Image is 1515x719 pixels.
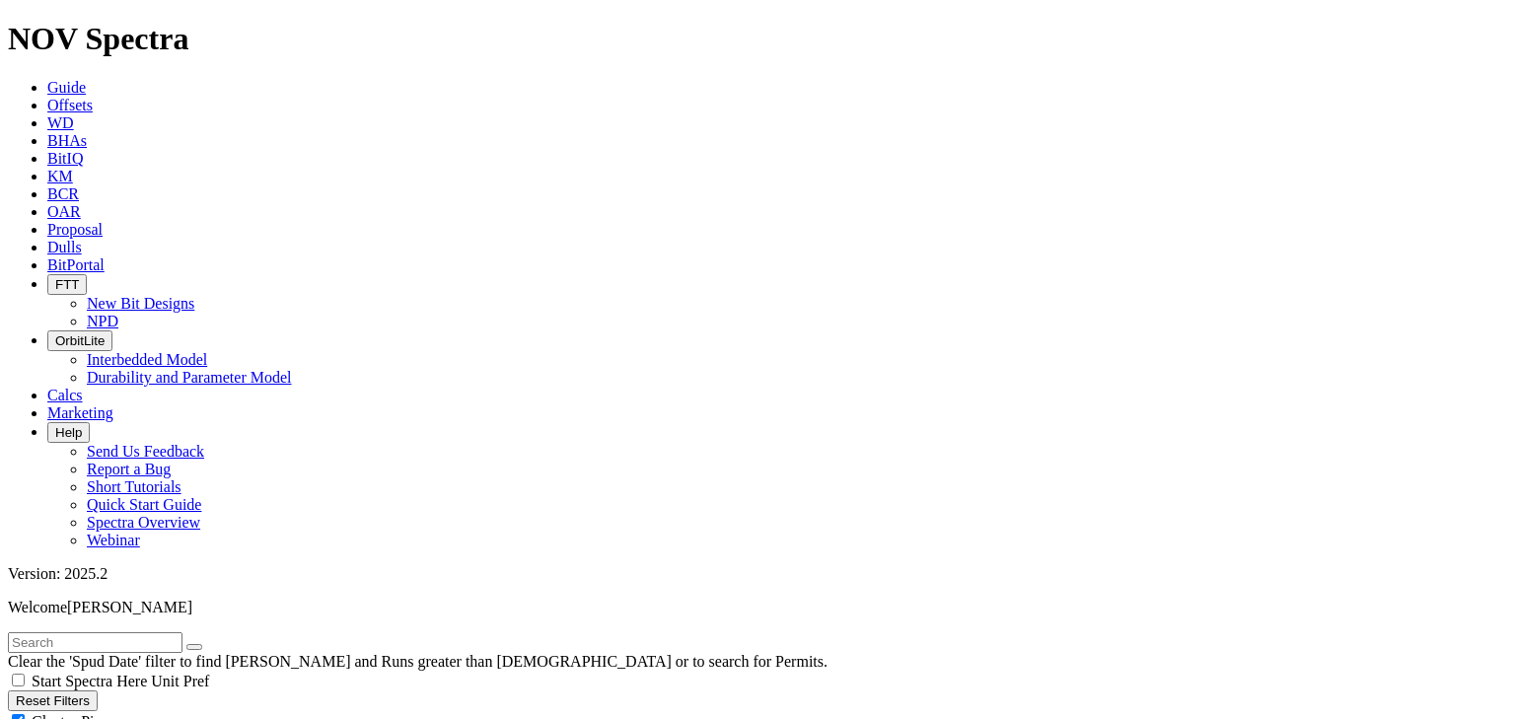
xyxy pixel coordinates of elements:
[47,221,103,238] a: Proposal
[67,599,192,615] span: [PERSON_NAME]
[87,496,201,513] a: Quick Start Guide
[12,674,25,686] input: Start Spectra Here
[47,97,93,113] a: Offsets
[8,632,182,653] input: Search
[151,673,209,689] span: Unit Pref
[47,132,87,149] a: BHAs
[87,351,207,368] a: Interbedded Model
[8,653,828,670] span: Clear the 'Spud Date' filter to find [PERSON_NAME] and Runs greater than [DEMOGRAPHIC_DATA] or to...
[47,185,79,202] a: BCR
[8,599,1507,616] p: Welcome
[8,21,1507,57] h1: NOV Spectra
[47,274,87,295] button: FTT
[87,514,200,531] a: Spectra Overview
[55,333,105,348] span: OrbitLite
[47,404,113,421] a: Marketing
[32,673,147,689] span: Start Spectra Here
[47,203,81,220] a: OAR
[87,295,194,312] a: New Bit Designs
[47,239,82,255] a: Dulls
[87,443,204,460] a: Send Us Feedback
[55,425,82,440] span: Help
[47,114,74,131] a: WD
[47,79,86,96] a: Guide
[8,565,1507,583] div: Version: 2025.2
[55,277,79,292] span: FTT
[8,690,98,711] button: Reset Filters
[47,256,105,273] a: BitPortal
[87,313,118,329] a: NPD
[47,168,73,184] a: KM
[87,369,292,386] a: Durability and Parameter Model
[87,461,171,477] a: Report a Bug
[47,387,83,403] a: Calcs
[87,478,181,495] a: Short Tutorials
[47,422,90,443] button: Help
[47,330,112,351] button: OrbitLite
[87,532,140,548] a: Webinar
[47,150,83,167] a: BitIQ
